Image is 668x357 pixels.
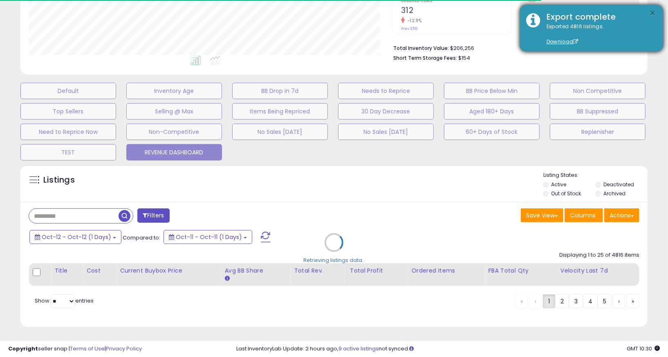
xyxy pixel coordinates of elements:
button: Needs to Reprice [338,83,434,99]
small: -12.11% [405,18,422,24]
div: Exported 4816 listings. [540,23,657,46]
button: Aged 180+ Days [444,103,540,120]
button: Selling @ Max [126,103,222,120]
button: Inventory Age [126,83,222,99]
div: seller snap | | [8,345,142,353]
button: × [650,8,656,18]
button: Non-Competitive [126,124,222,140]
h2: 312 [401,6,511,17]
strong: Copyright [8,345,38,352]
button: BB Suppressed [550,103,646,120]
div: Retrieving listings data.. [303,257,365,264]
button: No Sales [DATE] [232,124,328,140]
a: Download [547,38,578,45]
button: 60+ Days of Stock [444,124,540,140]
button: Default [20,83,116,99]
li: $206,256 [393,43,633,52]
button: BB Drop in 7d [232,83,328,99]
button: Replenisher [550,124,646,140]
button: Top Sellers [20,103,116,120]
span: 2025-10-13 10:30 GMT [627,345,660,352]
button: TEST [20,144,116,160]
a: Privacy Policy [106,345,142,352]
button: REVENUE DASHBOARD [126,144,222,160]
button: Non Competitive [550,83,646,99]
small: Prev: 355 [401,26,417,31]
button: Items Being Repriced [232,103,328,120]
a: 9 active listings [338,345,379,352]
div: Last InventoryLab Update: 2 hours ago, not synced. [236,345,660,353]
button: 30 Day Decrease [338,103,434,120]
span: $154 [458,54,470,62]
button: No Sales [DATE] [338,124,434,140]
button: Need to Reprice Now [20,124,116,140]
button: BB Price Below Min [444,83,540,99]
b: Short Term Storage Fees: [393,54,457,61]
b: Total Inventory Value: [393,45,449,52]
a: Terms of Use [70,345,105,352]
div: Export complete [540,11,657,23]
